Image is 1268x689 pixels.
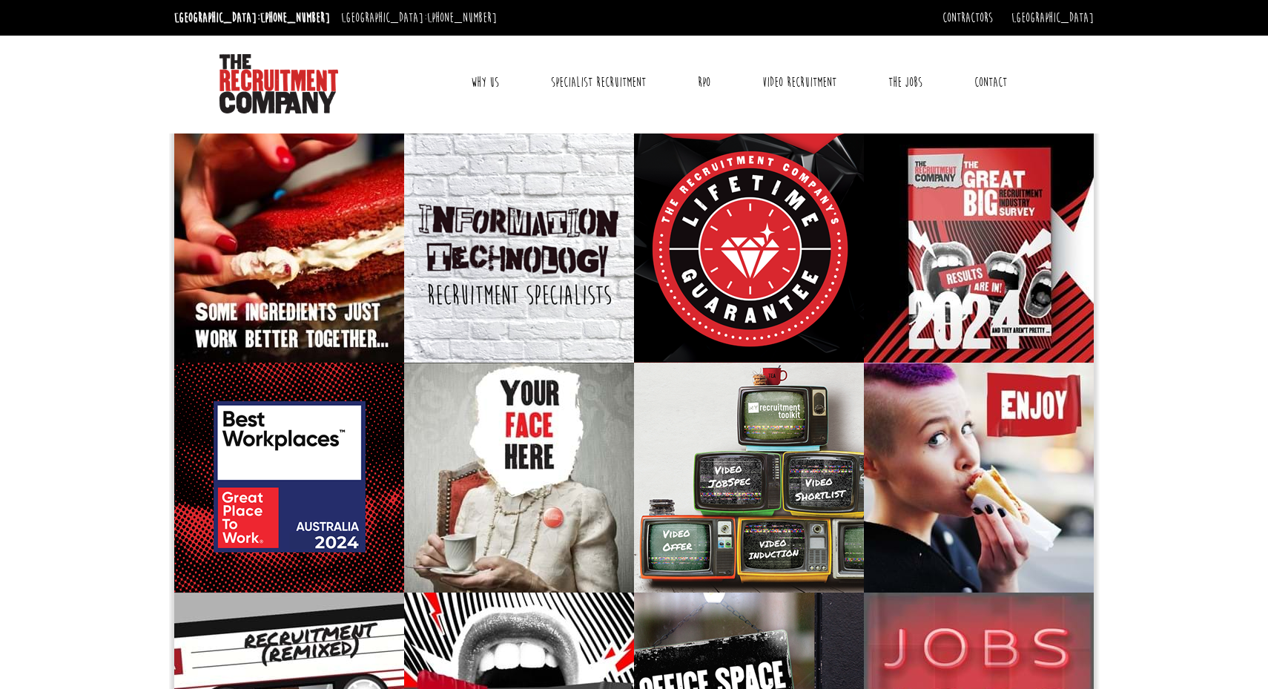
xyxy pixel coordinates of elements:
[1011,10,1094,26] a: [GEOGRAPHIC_DATA]
[427,10,497,26] a: [PHONE_NUMBER]
[337,6,501,30] li: [GEOGRAPHIC_DATA]:
[460,64,510,101] a: Why Us
[942,10,993,26] a: Contractors
[219,54,338,113] img: The Recruitment Company
[260,10,330,26] a: [PHONE_NUMBER]
[540,64,657,101] a: Specialist Recruitment
[877,64,934,101] a: The Jobs
[963,64,1018,101] a: Contact
[751,64,848,101] a: Video Recruitment
[687,64,721,101] a: RPO
[171,6,334,30] li: [GEOGRAPHIC_DATA]:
